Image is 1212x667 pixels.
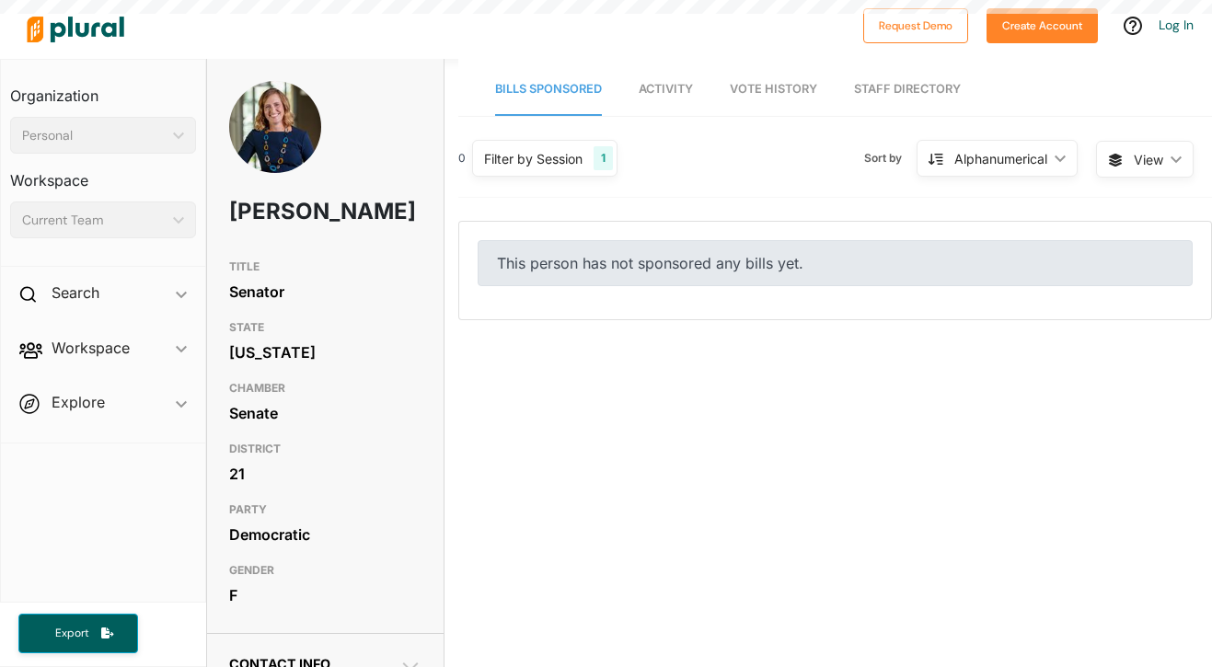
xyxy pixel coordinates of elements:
[484,149,583,168] div: Filter by Session
[229,81,321,215] img: Headshot of Dinah Sykes
[954,149,1047,168] div: Alphanumerical
[730,63,817,116] a: Vote History
[864,150,917,167] span: Sort by
[229,521,421,548] div: Democratic
[10,69,196,109] h3: Organization
[1134,150,1163,169] span: View
[639,82,693,96] span: Activity
[639,63,693,116] a: Activity
[229,559,421,581] h3: GENDER
[229,377,421,399] h3: CHAMBER
[478,240,1193,286] div: This person has not sponsored any bills yet.
[10,154,196,194] h3: Workspace
[863,15,968,34] a: Request Demo
[229,399,421,427] div: Senate
[987,8,1098,43] button: Create Account
[229,316,421,339] h3: STATE
[229,278,421,305] div: Senator
[229,438,421,460] h3: DISTRICT
[229,339,421,366] div: [US_STATE]
[458,150,466,167] div: 0
[495,82,602,96] span: Bills Sponsored
[594,146,613,170] div: 1
[22,126,166,145] div: Personal
[18,614,138,653] button: Export
[495,63,602,116] a: Bills Sponsored
[229,256,421,278] h3: TITLE
[22,211,166,230] div: Current Team
[730,82,817,96] span: Vote History
[52,282,99,303] h2: Search
[229,184,344,239] h1: [PERSON_NAME]
[1159,17,1194,33] a: Log In
[987,15,1098,34] a: Create Account
[863,8,968,43] button: Request Demo
[229,499,421,521] h3: PARTY
[229,581,421,609] div: F
[42,626,101,641] span: Export
[229,460,421,488] div: 21
[854,63,961,116] a: Staff Directory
